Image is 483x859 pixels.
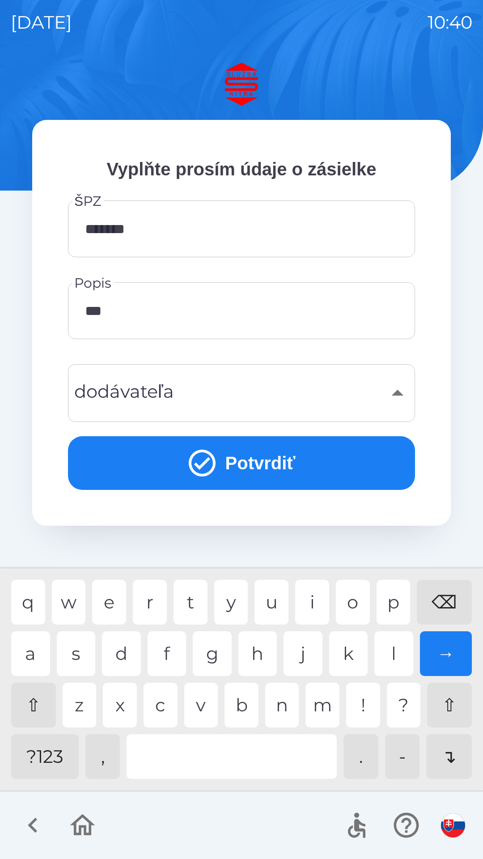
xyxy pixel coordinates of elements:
p: [DATE] [11,9,72,36]
p: 10:40 [428,9,472,36]
button: Potvrdiť [68,436,415,490]
p: Vyplňte prosím údaje o zásielke [68,156,415,183]
label: ŠPZ [74,191,102,211]
img: sk flag [441,813,465,838]
img: Logo [32,63,451,106]
label: Popis [74,273,111,293]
